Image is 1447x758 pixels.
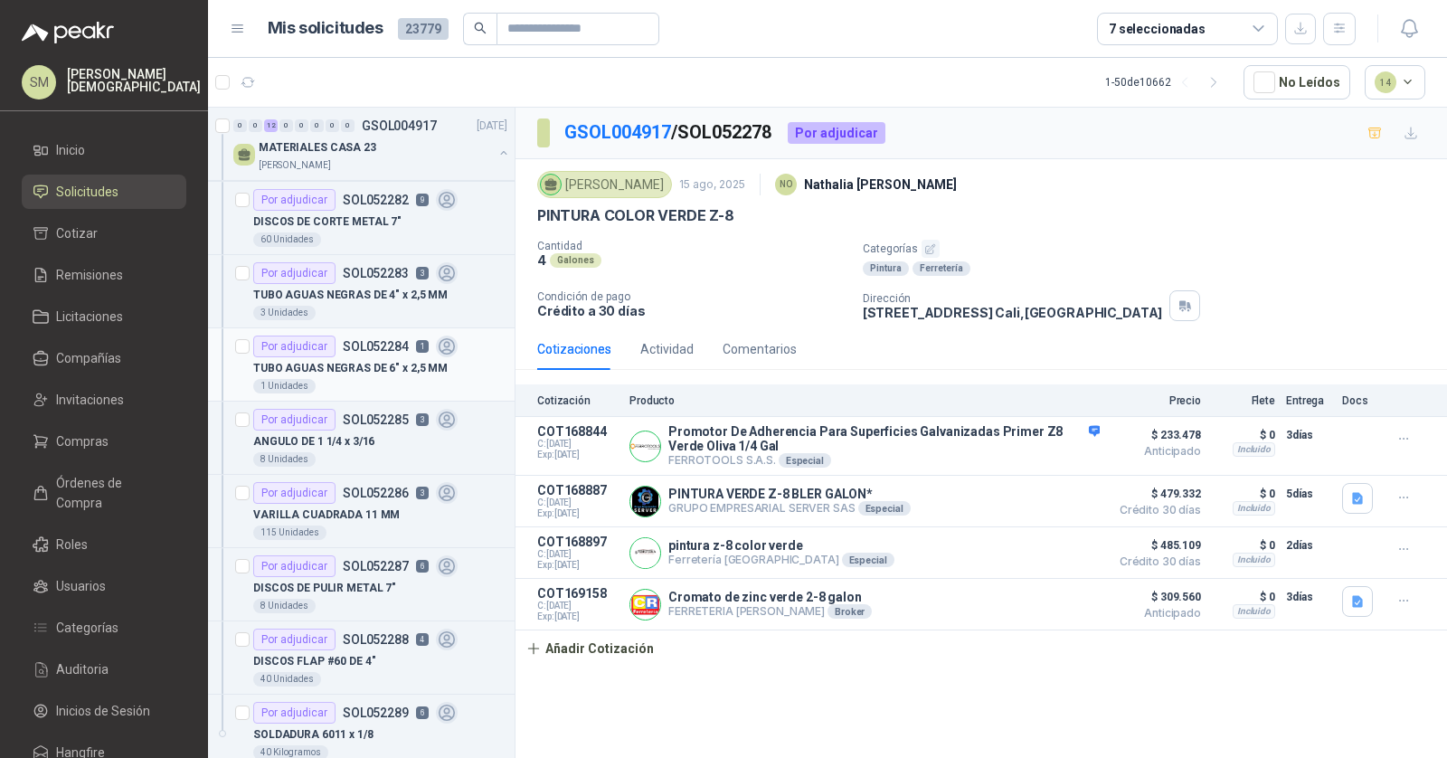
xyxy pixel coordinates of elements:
p: Promotor De Adherencia Para Superficies Galvanizadas Primer Z8 Verde Oliva 1/4 Gal [668,424,1100,453]
button: 14 [1365,65,1426,99]
span: Exp: [DATE] [537,508,619,519]
p: $ 0 [1212,483,1275,505]
span: $ 309.560 [1111,586,1201,608]
p: 9 [416,194,429,206]
a: Invitaciones [22,383,186,417]
p: 4 [537,252,546,268]
div: Por adjudicar [253,482,336,504]
div: Por adjudicar [253,702,336,724]
a: Cotizar [22,216,186,251]
p: 5 días [1286,483,1331,505]
p: SOL052285 [343,413,409,426]
span: Compras [56,431,109,451]
p: COT169158 [537,586,619,601]
a: Por adjudicarSOL0522853ANGULO DE 1 1/4 x 3/168 Unidades [208,402,515,475]
img: Company Logo [630,538,660,568]
div: 0 [310,119,324,132]
span: search [474,22,487,34]
div: Actividad [640,339,694,359]
p: Nathalia [PERSON_NAME] [804,175,957,194]
p: SOLDADURA 6011 x 1/8 [253,726,374,744]
span: C: [DATE] [537,601,619,611]
span: Categorías [56,618,118,638]
a: Inicios de Sesión [22,694,186,728]
p: TUBO AGUAS NEGRAS DE 6" x 2,5 MM [253,360,448,377]
span: Usuarios [56,576,106,596]
div: Especial [858,501,911,516]
p: SOL052284 [343,340,409,353]
div: 1 Unidades [253,379,316,393]
p: Precio [1111,394,1201,407]
a: Usuarios [22,569,186,603]
p: FERROTOOLS S.A.S. [668,453,1100,468]
p: VARILLA CUADRADA 11 MM [253,507,400,524]
div: [PERSON_NAME] [537,171,672,198]
span: Inicios de Sesión [56,701,150,721]
p: 3 días [1286,586,1331,608]
div: Especial [842,553,894,567]
p: SOL052288 [343,633,409,646]
img: Company Logo [630,431,660,461]
p: [PERSON_NAME] [259,158,331,173]
p: GSOL004917 [362,119,437,132]
p: 3 [416,487,429,499]
div: 0 [326,119,339,132]
span: $ 233.478 [1111,424,1201,446]
h1: Mis solicitudes [268,15,383,42]
a: Inicio [22,133,186,167]
a: GSOL004917 [564,121,671,143]
div: NO [775,174,797,195]
span: Cotizar [56,223,98,243]
p: MATERIALES CASA 23 [259,139,376,156]
img: Logo peakr [22,22,114,43]
span: Órdenes de Compra [56,473,169,513]
p: 3 [416,413,429,426]
p: DISCOS DE CORTE METAL 7" [253,213,402,231]
p: PINTURA COLOR VERDE Z-8 [537,206,734,225]
div: SM [22,65,56,99]
div: Especial [779,453,831,468]
p: SOL052282 [343,194,409,206]
div: 0 [249,119,262,132]
p: SOL052283 [343,267,409,280]
span: C: [DATE] [537,439,619,450]
div: 0 [233,119,247,132]
div: 12 [264,119,278,132]
p: $ 0 [1212,586,1275,608]
a: Por adjudicarSOL0522841TUBO AGUAS NEGRAS DE 6" x 2,5 MM1 Unidades [208,328,515,402]
div: 3 Unidades [253,306,316,320]
div: 0 [295,119,308,132]
p: Docs [1342,394,1378,407]
p: 3 días [1286,424,1331,446]
div: Incluido [1233,553,1275,567]
span: $ 479.332 [1111,483,1201,505]
img: Company Logo [630,487,660,516]
div: 115 Unidades [253,526,326,540]
p: 3 [416,267,429,280]
span: Crédito 30 días [1111,505,1201,516]
div: Comentarios [723,339,797,359]
p: SOL052289 [343,706,409,719]
p: Crédito a 30 días [537,303,848,318]
p: COT168844 [537,424,619,439]
button: No Leídos [1244,65,1350,99]
span: Compañías [56,348,121,368]
a: Por adjudicarSOL0522876DISCOS DE PULIR METAL 7"8 Unidades [208,548,515,621]
p: SOL052286 [343,487,409,499]
p: 4 [416,633,429,646]
div: 60 Unidades [253,232,321,247]
a: Solicitudes [22,175,186,209]
p: DISCOS DE PULIR METAL 7" [253,580,396,597]
p: TUBO AGUAS NEGRAS DE 4" x 2,5 MM [253,287,448,304]
p: Cantidad [537,240,848,252]
a: Categorías [22,611,186,645]
a: Compañías [22,341,186,375]
a: Compras [22,424,186,459]
div: Ferretería [913,261,970,276]
a: Por adjudicarSOL0522863VARILLA CUADRADA 11 MM115 Unidades [208,475,515,548]
a: Por adjudicarSOL0522829DISCOS DE CORTE METAL 7"60 Unidades [208,182,515,255]
div: 40 Unidades [253,672,321,687]
p: Categorías [863,240,1440,258]
div: Por adjudicar [253,189,336,211]
span: 23779 [398,18,449,40]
